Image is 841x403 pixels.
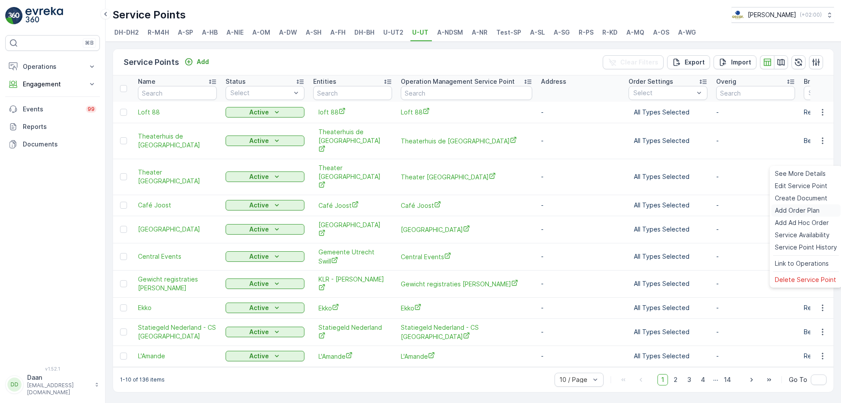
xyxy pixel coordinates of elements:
p: - [716,201,795,210]
button: Engagement [5,75,100,93]
span: Central Events [401,252,532,261]
span: Edit Service Point [775,182,827,190]
a: Theaterhuis de Berenkuil [138,132,217,150]
span: 2 [670,374,682,385]
span: Theater [GEOGRAPHIC_DATA] [401,172,532,182]
p: Active [249,279,269,288]
span: Go To [789,375,807,384]
a: Documents [5,136,100,153]
button: Clear Filters [603,55,664,69]
span: Link to Operations [775,259,829,268]
p: Address [541,77,566,86]
span: v 1.52.1 [5,366,100,371]
button: Active [226,327,304,337]
input: Search [138,86,217,100]
p: Service Points [124,56,179,68]
p: - [716,225,795,234]
span: Test-SP [496,28,521,37]
p: Select [230,89,291,97]
span: A-SL [530,28,545,37]
td: - [537,216,624,243]
p: Documents [23,140,96,149]
span: A-OM [252,28,270,37]
button: Active [226,351,304,361]
a: Conscious Hotel Utrecht [401,225,532,234]
p: All Types Selected [634,328,702,336]
p: All Types Selected [634,303,702,312]
button: Active [226,136,304,146]
td: - [537,195,624,216]
td: - [537,243,624,270]
p: Reports [23,122,96,131]
a: Edit Service Point [771,180,841,192]
span: R-M4H [148,28,169,37]
span: See More Details [775,169,826,178]
a: Gewicht registraties klépierre [138,275,217,292]
span: loft 88 [318,107,387,117]
p: - [716,108,795,117]
p: - [716,136,795,145]
p: ... [713,374,718,385]
a: Reports [5,118,100,136]
p: Active [249,352,269,360]
p: - [716,172,795,181]
p: - [716,252,795,261]
div: Toggle Row Selected [120,253,127,260]
div: DD [7,378,21,392]
td: - [537,270,624,297]
a: Café Joost [401,201,532,210]
span: Café Joost [138,201,217,210]
div: Toggle Row Selected [120,109,127,116]
span: Statiegeld Nederland [318,323,387,341]
span: A-NIE [226,28,244,37]
button: [PERSON_NAME](+02:00) [731,7,834,23]
p: - [716,279,795,288]
p: - [716,328,795,336]
button: Active [226,303,304,313]
a: Loft 88 [138,108,217,117]
input: Search [313,86,392,100]
span: Statiegeld Nederland - CS [GEOGRAPHIC_DATA] [401,323,532,341]
span: Gewicht registraties [PERSON_NAME] [401,279,532,289]
td: - [537,346,624,367]
p: Active [249,201,269,210]
p: Import [731,58,751,67]
span: [GEOGRAPHIC_DATA] [138,225,217,234]
button: Active [226,200,304,210]
a: Add Order Plan [771,204,841,217]
p: Active [249,328,269,336]
span: Gewicht registraties [PERSON_NAME] [138,275,217,292]
p: All Types Selected [634,136,702,145]
span: Statiegeld Nederland - CS [GEOGRAPHIC_DATA] [138,323,217,341]
span: A-HB [202,28,218,37]
a: Theater Utrecht [318,164,387,190]
span: 3 [683,374,695,385]
a: Gemeente Utrecht Swill [318,248,387,266]
p: All Types Selected [634,108,702,117]
a: L'Amande [138,352,217,360]
p: All Types Selected [634,201,702,210]
div: Toggle Row Selected [120,137,127,144]
span: 14 [720,374,735,385]
p: All Types Selected [634,252,702,261]
p: Active [249,225,269,234]
div: Toggle Row Selected [120,280,127,287]
span: Create Document [775,194,827,203]
span: [GEOGRAPHIC_DATA] [318,221,387,239]
p: Operations [23,62,82,71]
p: Active [249,172,269,181]
button: Active [226,171,304,182]
span: Ekko [138,303,217,312]
td: - [537,123,624,159]
p: Export [685,58,705,67]
span: U-UT [412,28,428,37]
td: - [537,102,624,123]
a: Ekko [401,303,532,313]
p: Operation Management Service Point [401,77,515,86]
img: logo_light-DOdMpM7g.png [25,7,63,25]
span: L'Amande [318,352,387,361]
a: Events99 [5,100,100,118]
p: Service Points [113,8,186,22]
